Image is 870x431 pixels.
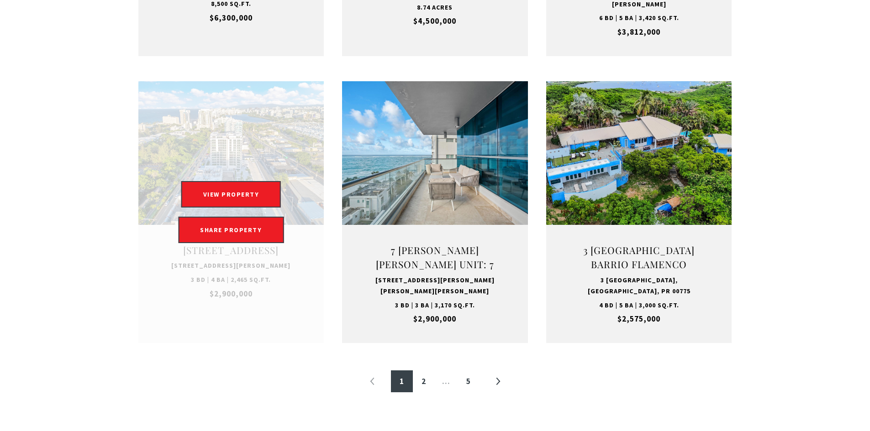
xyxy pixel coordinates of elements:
a: SHARE PROPERTY [178,217,284,243]
button: VIEW PROPERTY [181,181,281,208]
a: 2 [413,370,435,392]
a: VIEW PROPERTY [177,182,286,190]
li: Next page [487,370,509,392]
a: 1 [391,370,413,392]
a: 5 [458,370,480,392]
a: » [487,370,509,392]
